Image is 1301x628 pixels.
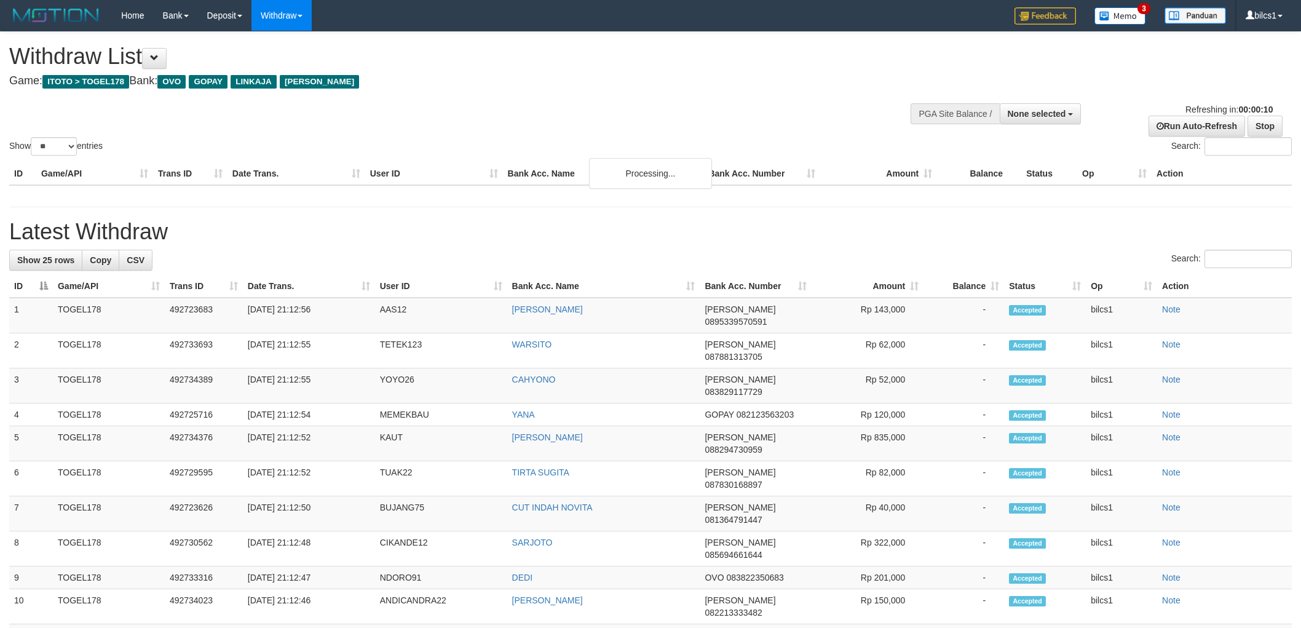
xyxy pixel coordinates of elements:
[700,275,812,298] th: Bank Acc. Number: activate to sort column ascending
[812,333,923,368] td: Rp 62,000
[703,162,820,185] th: Bank Acc. Number
[705,515,762,525] span: Copy 081364791447 to clipboard
[243,461,375,496] td: [DATE] 21:12:52
[375,589,507,624] td: ANDICANDRA22
[705,503,775,512] span: [PERSON_NAME]
[507,275,700,298] th: Bank Acc. Name: activate to sort column ascending
[243,589,375,624] td: [DATE] 21:12:46
[503,162,704,185] th: Bank Acc. Name
[9,496,53,531] td: 7
[812,403,923,426] td: Rp 120,000
[812,426,923,461] td: Rp 835,000
[243,531,375,566] td: [DATE] 21:12:48
[375,496,507,531] td: BUJANG75
[9,275,53,298] th: ID: activate to sort column descending
[365,162,503,185] th: User ID
[375,275,507,298] th: User ID: activate to sort column ascending
[1086,426,1157,461] td: bilcs1
[1171,250,1292,268] label: Search:
[812,368,923,403] td: Rp 52,000
[705,387,762,397] span: Copy 083829117729 to clipboard
[53,461,165,496] td: TOGEL178
[243,426,375,461] td: [DATE] 21:12:52
[9,426,53,461] td: 5
[42,75,129,89] span: ITOTO > TOGEL178
[705,445,762,455] span: Copy 088294730959 to clipboard
[1162,432,1180,442] a: Note
[1009,573,1046,584] span: Accepted
[375,531,507,566] td: CIKANDE12
[53,426,165,461] td: TOGEL178
[512,573,532,582] a: DEDI
[1086,368,1157,403] td: bilcs1
[1086,496,1157,531] td: bilcs1
[705,304,775,314] span: [PERSON_NAME]
[812,589,923,624] td: Rp 150,000
[375,368,507,403] td: YOYO26
[1162,304,1180,314] a: Note
[165,461,243,496] td: 492729595
[1008,109,1066,119] span: None selected
[705,550,762,560] span: Copy 085694661644 to clipboard
[375,461,507,496] td: TUAK22
[512,595,583,605] a: [PERSON_NAME]
[1162,573,1180,582] a: Note
[705,480,762,490] span: Copy 087830168897 to clipboard
[1086,589,1157,624] td: bilcs1
[243,298,375,333] td: [DATE] 21:12:56
[923,589,1004,624] td: -
[1162,410,1180,419] a: Note
[227,162,365,185] th: Date Trans.
[375,566,507,589] td: NDORO91
[375,403,507,426] td: MEMEKBAU
[153,162,227,185] th: Trans ID
[705,573,724,582] span: OVO
[1086,333,1157,368] td: bilcs1
[1162,467,1180,477] a: Note
[923,403,1004,426] td: -
[243,275,375,298] th: Date Trans.: activate to sort column ascending
[53,298,165,333] td: TOGEL178
[1204,250,1292,268] input: Search:
[923,368,1004,403] td: -
[923,298,1004,333] td: -
[589,158,712,189] div: Processing...
[231,75,277,89] span: LINKAJA
[705,375,775,384] span: [PERSON_NAME]
[512,503,593,512] a: CUT INDAH NOVITA
[53,275,165,298] th: Game/API: activate to sort column ascending
[9,250,82,271] a: Show 25 rows
[9,368,53,403] td: 3
[812,275,923,298] th: Amount: activate to sort column ascending
[17,255,74,265] span: Show 25 rows
[1094,7,1146,25] img: Button%20Memo.svg
[165,496,243,531] td: 492723626
[165,589,243,624] td: 492734023
[737,410,794,419] span: Copy 082123563203 to clipboard
[243,566,375,589] td: [DATE] 21:12:47
[189,75,227,89] span: GOPAY
[923,566,1004,589] td: -
[1086,461,1157,496] td: bilcs1
[1086,566,1157,589] td: bilcs1
[165,298,243,333] td: 492723683
[9,6,103,25] img: MOTION_logo.png
[1009,538,1046,549] span: Accepted
[1021,162,1077,185] th: Status
[165,531,243,566] td: 492730562
[512,467,569,477] a: TIRTA SUGITA
[165,566,243,589] td: 492733316
[9,403,53,426] td: 4
[705,538,775,547] span: [PERSON_NAME]
[31,137,77,156] select: Showentries
[90,255,111,265] span: Copy
[9,531,53,566] td: 8
[1009,596,1046,606] span: Accepted
[375,333,507,368] td: TETEK123
[1014,7,1076,25] img: Feedback.jpg
[1009,433,1046,443] span: Accepted
[923,333,1004,368] td: -
[937,162,1021,185] th: Balance
[1009,340,1046,351] span: Accepted
[53,531,165,566] td: TOGEL178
